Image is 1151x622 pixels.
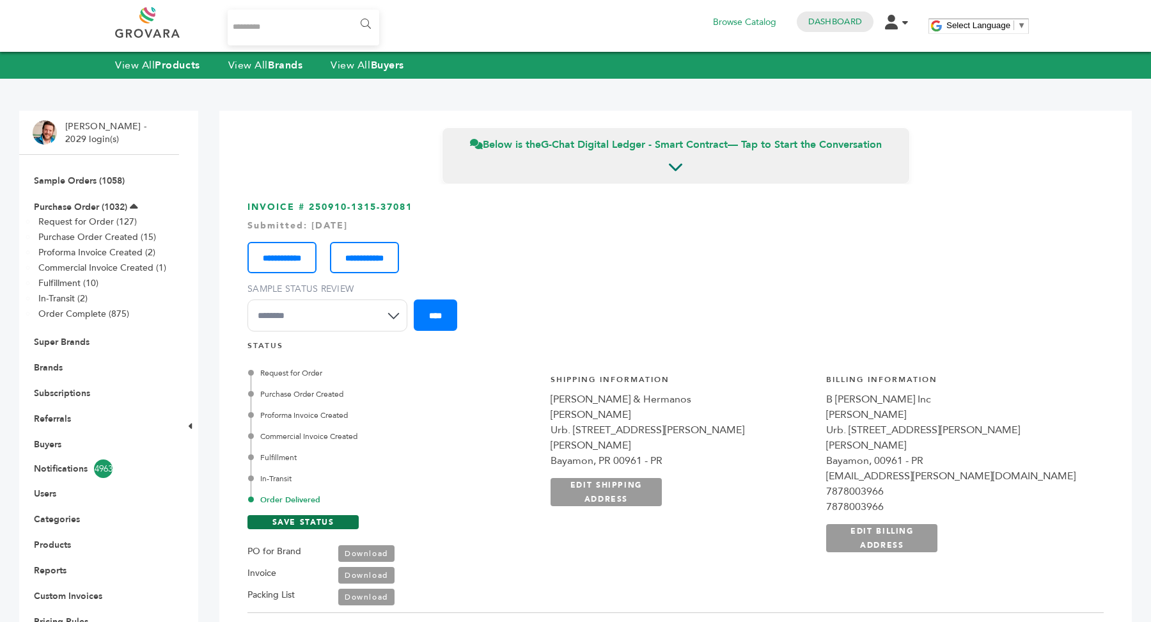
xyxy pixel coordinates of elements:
[808,16,862,28] a: Dashboard
[541,138,728,152] strong: G-Chat Digital Ledger - Smart Contract
[34,336,90,348] a: Super Brands
[228,10,379,45] input: Search...
[34,488,56,500] a: Users
[34,513,80,525] a: Categories
[268,58,302,72] strong: Brands
[338,567,395,584] a: Download
[34,459,164,478] a: Notifications4963
[551,374,814,392] h4: Shipping Information
[826,407,1090,422] div: [PERSON_NAME]
[551,453,814,468] div: Bayamon, PR 00961 - PR
[247,340,1104,358] h4: STATUS
[826,484,1090,499] div: 7878003966
[826,468,1090,484] div: [EMAIL_ADDRESS][PERSON_NAME][DOMAIN_NAME]
[331,58,404,72] a: View AllBuyers
[34,362,63,374] a: Brands
[34,539,71,551] a: Products
[34,175,125,187] a: Sample Orders (1058)
[34,387,90,399] a: Subscriptions
[34,413,71,425] a: Referrals
[38,216,137,228] a: Request for Order (127)
[826,374,1090,392] h4: Billing Information
[826,499,1090,514] div: 7878003966
[251,410,536,421] div: Proforma Invoice Created
[946,20,1026,30] a: Select Language​
[115,58,200,72] a: View AllProducts
[338,545,395,562] a: Download
[251,473,536,484] div: In-Transit
[38,246,155,259] a: Proforma Invoice Created (2)
[338,589,395,605] a: Download
[65,120,150,145] li: [PERSON_NAME] - 2029 login(s)
[1017,20,1026,30] span: ▼
[34,201,127,213] a: Purchase Order (1032)
[38,231,156,243] a: Purchase Order Created (15)
[34,564,67,577] a: Reports
[826,422,1090,453] div: Urb. [STREET_ADDRESS][PERSON_NAME][PERSON_NAME]
[713,15,776,29] a: Browse Catalog
[228,58,303,72] a: View AllBrands
[247,587,295,603] label: Packing List
[247,515,359,529] a: SAVE STATUS
[826,453,1090,468] div: Bayamon, 00961 - PR
[826,392,1090,407] div: B [PERSON_NAME] Inc
[247,219,1104,232] div: Submitted: [DATE]
[34,590,102,602] a: Custom Invoices
[470,138,882,152] span: Below is the — Tap to Start the Conversation
[247,544,301,559] label: PO for Brand
[551,392,814,407] div: [PERSON_NAME] & Hermanos
[247,566,276,581] label: Invoice
[38,292,88,305] a: In-Transit (2)
[247,201,1104,341] h3: INVOICE # 250910-1315-37081
[34,438,61,451] a: Buyers
[251,494,536,506] div: Order Delivered
[38,308,129,320] a: Order Complete (875)
[251,367,536,379] div: Request for Order
[251,452,536,463] div: Fulfillment
[38,277,98,289] a: Fulfillment (10)
[251,388,536,400] div: Purchase Order Created
[38,262,166,274] a: Commercial Invoice Created (1)
[946,20,1010,30] span: Select Language
[251,431,536,442] div: Commercial Invoice Created
[551,407,814,422] div: [PERSON_NAME]
[826,524,937,552] a: EDIT BILLING ADDRESS
[1014,20,1014,30] span: ​
[247,283,414,296] label: Sample Status Review
[94,459,113,478] span: 4963
[551,478,662,506] a: EDIT SHIPPING ADDRESS
[155,58,200,72] strong: Products
[551,422,814,453] div: Urb. [STREET_ADDRESS][PERSON_NAME][PERSON_NAME]
[371,58,404,72] strong: Buyers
